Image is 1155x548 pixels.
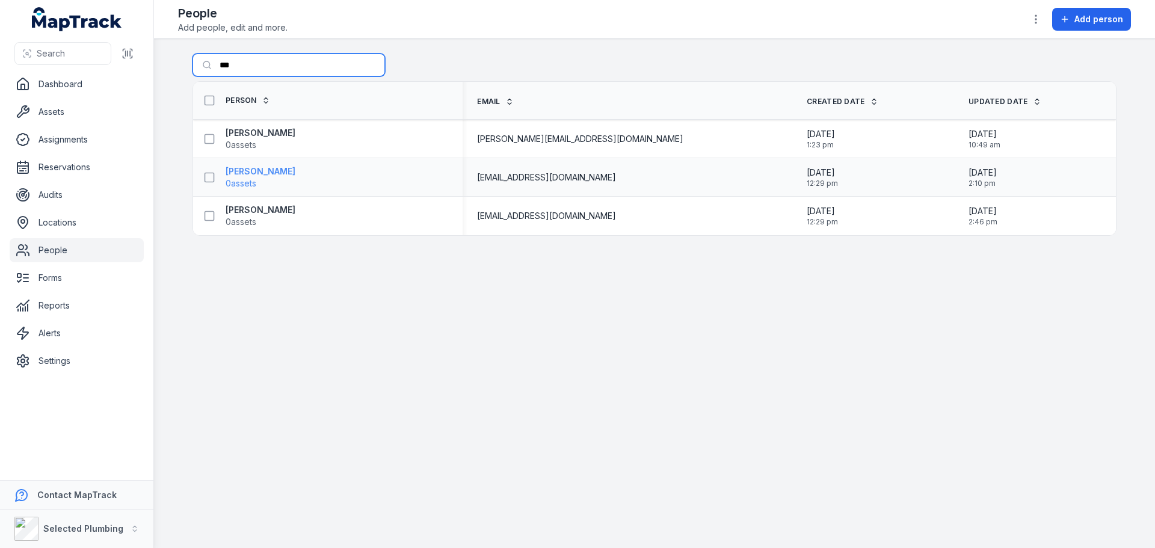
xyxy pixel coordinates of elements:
a: Alerts [10,321,144,345]
strong: [PERSON_NAME] [226,204,295,216]
span: 0 assets [226,177,256,189]
span: [DATE] [807,128,835,140]
time: 7/29/2025, 2:46:54 PM [969,205,997,227]
time: 1/14/2025, 12:29:42 PM [807,167,838,188]
a: Reports [10,294,144,318]
time: 7/29/2025, 2:10:34 PM [969,167,997,188]
strong: [PERSON_NAME] [226,127,295,139]
span: 2:10 pm [969,179,997,188]
span: Updated Date [969,97,1028,106]
span: [DATE] [969,167,997,179]
a: MapTrack [32,7,122,31]
a: Created Date [807,97,878,106]
span: Person [226,96,257,105]
button: Add person [1052,8,1131,31]
span: Add people, edit and more. [178,22,288,34]
span: 12:29 pm [807,217,838,227]
span: [PERSON_NAME][EMAIL_ADDRESS][DOMAIN_NAME] [477,133,683,145]
a: [PERSON_NAME]0assets [226,127,295,151]
a: Email [477,97,514,106]
span: [DATE] [807,205,838,217]
span: [EMAIL_ADDRESS][DOMAIN_NAME] [477,210,616,222]
span: 1:23 pm [807,140,835,150]
a: Dashboard [10,72,144,96]
strong: Contact MapTrack [37,490,117,500]
span: Email [477,97,500,106]
a: [PERSON_NAME]0assets [226,204,295,228]
button: Search [14,42,111,65]
span: [DATE] [969,205,997,217]
a: People [10,238,144,262]
a: Locations [10,211,144,235]
a: Assets [10,100,144,124]
h2: People [178,5,288,22]
strong: Selected Plumbing [43,523,123,534]
a: Person [226,96,270,105]
a: [PERSON_NAME]0assets [226,165,295,189]
a: Settings [10,349,144,373]
span: 0 assets [226,139,256,151]
span: [DATE] [969,128,1000,140]
a: Updated Date [969,97,1041,106]
span: 0 assets [226,216,256,228]
time: 1/14/2025, 12:29:42 PM [807,205,838,227]
time: 2/13/2025, 1:23:00 PM [807,128,835,150]
a: Reservations [10,155,144,179]
a: Audits [10,183,144,207]
strong: [PERSON_NAME] [226,165,295,177]
span: Search [37,48,65,60]
span: Created Date [807,97,865,106]
span: 12:29 pm [807,179,838,188]
a: Assignments [10,128,144,152]
time: 8/11/2025, 10:49:33 AM [969,128,1000,150]
span: [EMAIL_ADDRESS][DOMAIN_NAME] [477,171,616,183]
a: Forms [10,266,144,290]
span: [DATE] [807,167,838,179]
span: 10:49 am [969,140,1000,150]
span: 2:46 pm [969,217,997,227]
span: Add person [1074,13,1123,25]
